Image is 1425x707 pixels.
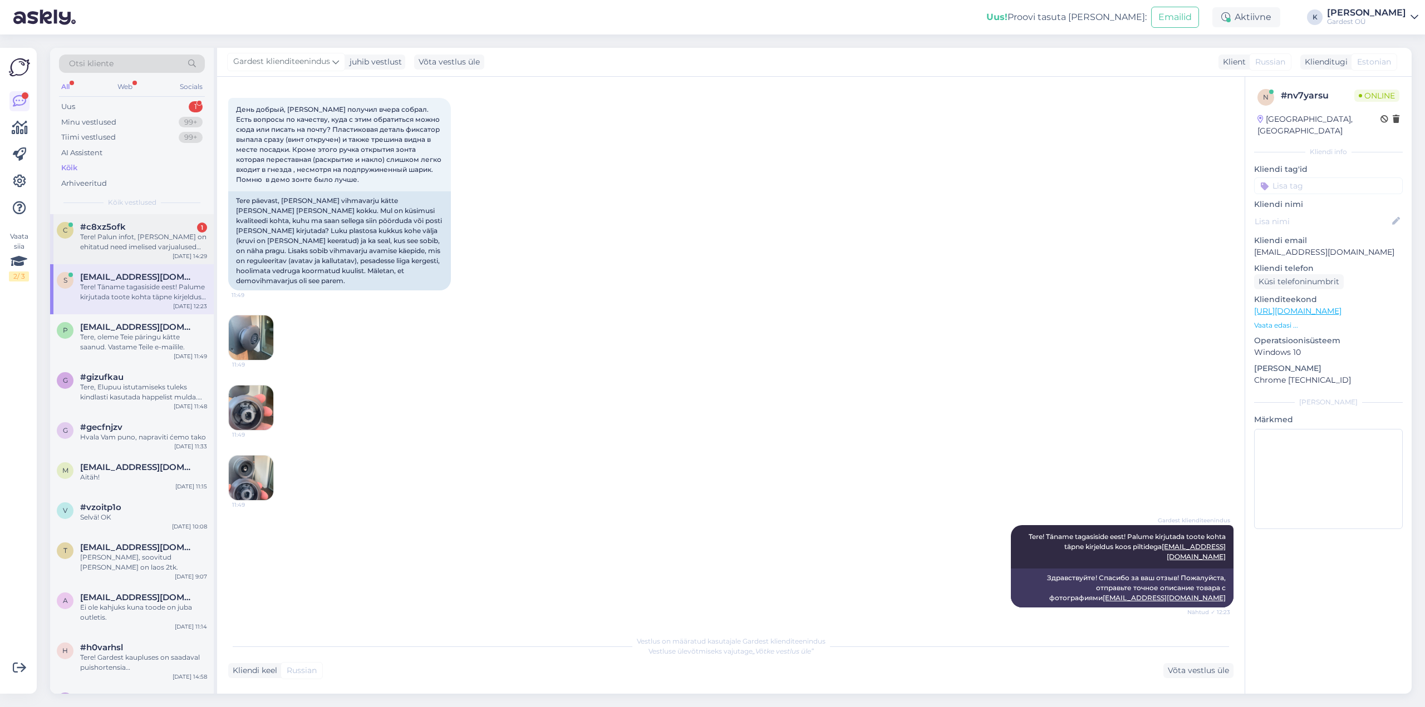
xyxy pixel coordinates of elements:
div: Ei ole kahjuks kuna toode on juba outletis. [80,602,207,622]
div: 1 [189,101,203,112]
div: # nv7yarsu [1281,89,1354,102]
div: [DATE] 11:49 [174,352,207,360]
div: K [1307,9,1323,25]
div: juhib vestlust [345,56,402,68]
a: [EMAIL_ADDRESS][DOMAIN_NAME] [1103,594,1226,602]
span: #c8xz5ofk [80,222,126,232]
p: Kliendi email [1254,235,1403,246]
div: [DATE] 14:29 [173,252,207,260]
div: Tere! Täname tagasiside eest! Palume kirjutada toote kohta täpne kirjeldus koos piltidega [EMAIL_... [80,282,207,302]
div: Küsi telefoninumbrit [1254,274,1344,289]
span: #vzoitp1o [80,502,121,512]
div: Здравствуйте! Спасибо за ваш отзыв! Пожалуйста, отправьте точное описание товара с фотографиями [1011,568,1234,607]
div: [GEOGRAPHIC_DATA], [GEOGRAPHIC_DATA] [1257,113,1380,137]
span: #h0varhsl [80,642,123,652]
span: m [62,466,68,474]
span: Russian [287,665,317,676]
a: [EMAIL_ADDRESS][DOMAIN_NAME] [1162,542,1226,561]
span: v [63,506,67,515]
div: Kliendi keel [228,665,277,676]
div: Uus [61,101,75,112]
div: Hvala Vam puno, napraviti ćemo tako [80,432,207,442]
div: Kõik [61,162,77,174]
p: Klienditeekond [1254,294,1403,305]
p: [PERSON_NAME] [1254,363,1403,374]
span: n [1263,93,1269,101]
div: [DATE] 11:14 [175,622,207,631]
span: Otsi kliente [69,58,114,70]
div: [PERSON_NAME], soovitud [PERSON_NAME] on laos 2tk. [80,552,207,572]
div: Socials [178,80,205,94]
p: Operatsioonisüsteem [1254,335,1403,347]
span: p [63,326,68,334]
span: Gardest klienditeenindus [233,56,330,68]
div: [DATE] 12:23 [173,302,207,310]
div: 99+ [179,132,203,143]
span: Russian [1255,56,1285,68]
div: Minu vestlused [61,117,116,128]
div: [DATE] 11:15 [175,482,207,491]
p: Kliendi nimi [1254,199,1403,210]
span: s [63,276,67,284]
div: Proovi tasuta [PERSON_NAME]: [986,11,1147,24]
span: g [63,376,68,384]
div: 2 / 3 [9,271,29,281]
div: 99+ [179,117,203,128]
span: #gecfnjzv [80,422,122,432]
span: 11:49 [232,501,274,509]
div: Web [115,80,135,94]
div: Tere, oleme Teie päringu kätte saanud. Vastame Teile e-mailile. [80,332,207,352]
div: [DATE] 11:48 [174,402,207,411]
div: [PERSON_NAME] [1254,397,1403,407]
span: a [63,596,68,605]
div: 1 [197,223,207,233]
img: Attachment [229,456,273,500]
span: sergeikonenko@gmail.com [80,272,196,282]
div: Kliendi info [1254,147,1403,157]
div: Aktiivne [1212,7,1280,27]
a: [PERSON_NAME]Gardest OÜ [1327,8,1418,26]
span: Kõik vestlused [108,197,156,207]
p: Windows 10 [1254,347,1403,358]
div: Gardest OÜ [1327,17,1406,26]
button: Emailid [1151,7,1199,28]
span: liinapaabo@gmail.com [80,693,196,703]
div: Tiimi vestlused [61,132,116,143]
a: [URL][DOMAIN_NAME] [1254,306,1342,316]
div: Arhiveeritud [61,178,107,189]
span: 11:49 [232,291,273,299]
input: Lisa tag [1254,177,1403,194]
span: Online [1354,90,1399,102]
input: Lisa nimi [1255,215,1390,228]
span: Gardest klienditeenindus [1158,516,1230,525]
span: c [63,226,68,234]
div: [DATE] 10:08 [172,522,207,531]
div: AI Assistent [61,147,102,159]
p: Märkmed [1254,414,1403,426]
p: Vaata edasi ... [1254,320,1403,330]
span: palu236@hotmail.com [80,322,196,332]
span: Tere! Täname tagasiside eest! Palume kirjutada toote kohta täpne kirjeldus koos piltidega [1029,532,1227,561]
span: Nähtud ✓ 12:23 [1187,608,1230,616]
div: [DATE] 9:07 [175,572,207,581]
p: [EMAIL_ADDRESS][DOMAIN_NAME] [1254,246,1403,258]
div: [DATE] 14:58 [173,673,207,681]
p: Kliendi telefon [1254,263,1403,274]
img: Attachment [229,385,273,430]
div: Vaata siia [9,231,29,281]
div: Aitäh! [80,472,207,482]
span: Vestlus on määratud kasutajale Gardest klienditeenindus [637,637,825,645]
span: anastassia.iskyll@gmail.com [80,592,196,602]
div: Tere päevast, [PERSON_NAME] vihmavarju kätte [PERSON_NAME] [PERSON_NAME] kokku. Mul on küsimusi k... [228,191,451,290]
div: Tere, Elupuu istutamiseks tuleks kindlasti kasutada happelist mulda. Kekkilä Okaspuu- ja Rododend... [80,382,207,402]
span: #gizufkau [80,372,124,382]
span: g [63,426,68,434]
span: День добрый, [PERSON_NAME] получил вчера собрал. Есть вопросы по качеству, куда с этим обратиться... [236,105,443,184]
img: Askly Logo [9,57,30,78]
b: Uus! [986,12,1008,22]
p: Chrome [TECHNICAL_ID] [1254,374,1403,386]
div: Võta vestlus üle [1163,663,1234,678]
span: Vestluse ülevõtmiseks vajutage [648,647,814,655]
span: mariia.panchenko23@gmail.com [80,462,196,472]
img: Attachment [229,315,273,360]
